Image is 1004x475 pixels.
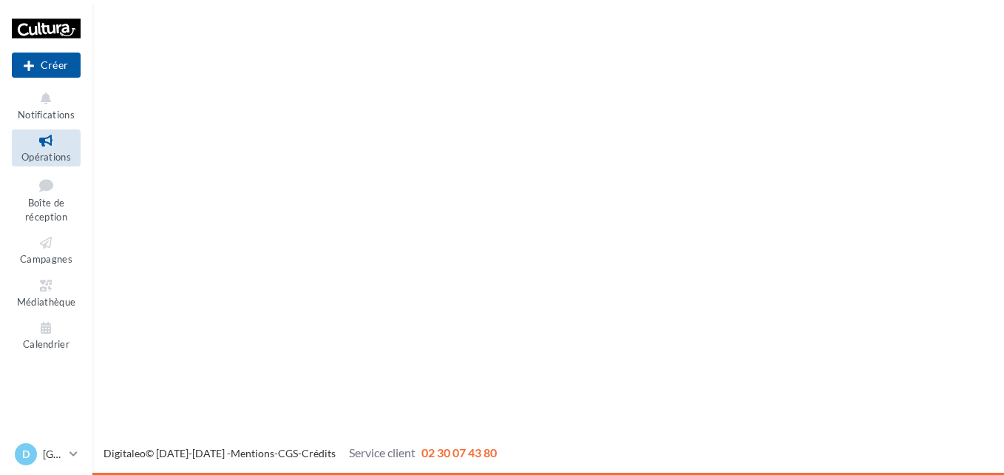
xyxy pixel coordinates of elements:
span: Calendrier [23,338,69,350]
span: Boîte de réception [25,197,67,223]
span: D [22,447,30,462]
div: Nouvelle campagne [12,53,81,78]
a: Campagnes [12,232,81,268]
span: Médiathèque [17,296,76,308]
a: Médiathèque [12,274,81,311]
p: [GEOGRAPHIC_DATA] [43,447,64,462]
a: D [GEOGRAPHIC_DATA] [12,440,81,468]
a: Opérations [12,129,81,166]
a: Calendrier [12,317,81,353]
span: Notifications [18,109,75,121]
span: Service client [349,445,415,459]
span: 02 30 07 43 80 [421,445,497,459]
span: Opérations [21,151,71,163]
span: © [DATE]-[DATE] - - - [104,447,497,459]
a: CGS [278,447,298,459]
button: Créer [12,53,81,78]
span: Campagnes [20,253,72,265]
a: Crédits [302,447,336,459]
a: Digitaleo [104,447,146,459]
button: Notifications [12,87,81,124]
a: Boîte de réception [12,172,81,226]
a: Mentions [231,447,274,459]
